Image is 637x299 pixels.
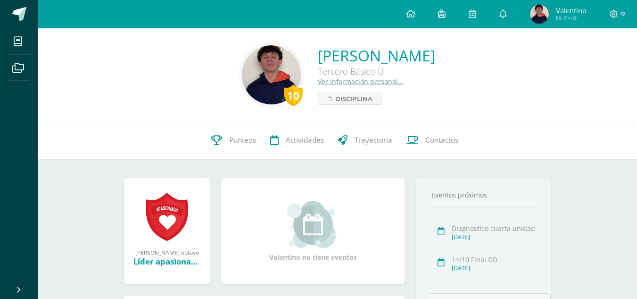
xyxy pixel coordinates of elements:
[204,121,263,159] a: Punteos
[318,93,382,105] a: Disciplina
[399,121,465,159] a: Contactos
[331,121,399,159] a: Trayectoria
[335,93,372,104] span: Disciplina
[133,256,200,267] div: Líder apasionado
[242,45,301,104] img: ebc4b4c13171aa8d40552385a31a25ce.png
[452,264,536,272] div: [DATE]
[133,248,200,256] div: [PERSON_NAME] obtuvo
[556,6,587,15] span: Valentino
[318,77,404,86] a: Ver información personal...
[428,190,539,199] div: Eventos próximos
[556,14,587,22] span: Mi Perfil
[355,135,392,145] span: Trayectoria
[229,135,256,145] span: Punteos
[286,135,324,145] span: Actividades
[452,224,536,233] div: Diagnóstico cuarta unidad
[452,255,536,264] div: 14/10 Final DD
[425,135,458,145] span: Contactos
[318,45,435,66] a: [PERSON_NAME]
[263,121,331,159] a: Actividades
[266,201,360,262] div: Valentino no tiene eventos
[284,85,303,106] div: 10
[452,233,536,241] div: [DATE]
[318,66,435,77] div: Tercero Básico U
[530,5,549,24] img: 7383fbd875ed3a81cc002658620bcc65.png
[287,201,339,248] img: event_small.png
